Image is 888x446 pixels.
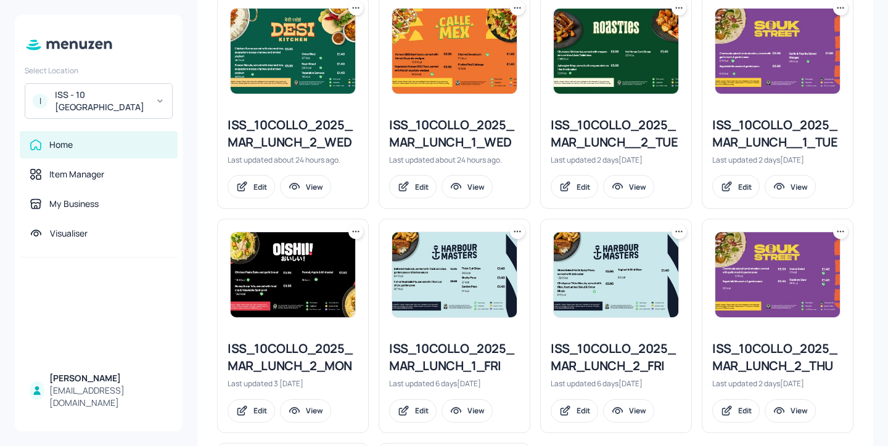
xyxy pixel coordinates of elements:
[49,139,73,151] div: Home
[551,340,681,375] div: ISS_10COLLO_2025_MAR_LUNCH_2_FRI
[389,155,520,165] div: Last updated about 24 hours ago.
[392,9,517,94] img: 2025-10-08-1759911888646kvfwly2vjx.jpeg
[554,232,678,317] img: 2025-10-03-17594805087862r2lvopxumb.jpeg
[228,116,358,151] div: ISS_10COLLO_2025_MAR_LUNCH_2_WED
[715,9,840,94] img: 2025-10-07-1759827902602ymiimt4ohen.jpeg
[712,378,843,389] div: Last updated 2 days[DATE]
[551,378,681,389] div: Last updated 6 days[DATE]
[712,155,843,165] div: Last updated 2 days[DATE]
[33,94,47,108] div: I
[715,232,840,317] img: 2025-10-07-1759827442108ty16zlvb3n.jpeg
[467,405,485,416] div: View
[415,182,429,192] div: Edit
[389,340,520,375] div: ISS_10COLLO_2025_MAR_LUNCH_1_FRI
[49,198,99,210] div: My Business
[577,182,590,192] div: Edit
[231,232,355,317] img: 2025-10-06-1759737538964jashb20sd2j.jpeg
[228,378,358,389] div: Last updated 3 [DATE]
[791,405,808,416] div: View
[253,182,267,192] div: Edit
[577,405,590,416] div: Edit
[306,405,323,416] div: View
[306,182,323,192] div: View
[415,405,429,416] div: Edit
[50,227,88,240] div: Visualiser
[55,89,148,113] div: ISS - 10 [GEOGRAPHIC_DATA]
[554,9,678,94] img: 2025-10-07-1759832071932joqxlzbto2p.jpeg
[392,232,517,317] img: 2025-10-03-1759480175249plrybobggxh.jpeg
[712,340,843,375] div: ISS_10COLLO_2025_MAR_LUNCH_2_THU
[49,384,168,409] div: [EMAIL_ADDRESS][DOMAIN_NAME]
[467,182,485,192] div: View
[389,116,520,151] div: ISS_10COLLO_2025_MAR_LUNCH_1_WED
[228,155,358,165] div: Last updated about 24 hours ago.
[231,9,355,94] img: 2025-10-08-1759912322854iu9ibfzl09.jpeg
[551,116,681,151] div: ISS_10COLLO_2025_MAR_LUNCH__2_TUE
[629,405,646,416] div: View
[49,168,104,180] div: Item Manager
[228,340,358,375] div: ISS_10COLLO_2025_MAR_LUNCH_2_MON
[253,405,267,416] div: Edit
[791,182,808,192] div: View
[25,65,173,76] div: Select Location
[389,378,520,389] div: Last updated 6 days[DATE]
[629,182,646,192] div: View
[551,155,681,165] div: Last updated 2 days[DATE]
[49,372,168,384] div: [PERSON_NAME]
[712,116,843,151] div: ISS_10COLLO_2025_MAR_LUNCH__1_TUE
[738,182,752,192] div: Edit
[738,405,752,416] div: Edit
